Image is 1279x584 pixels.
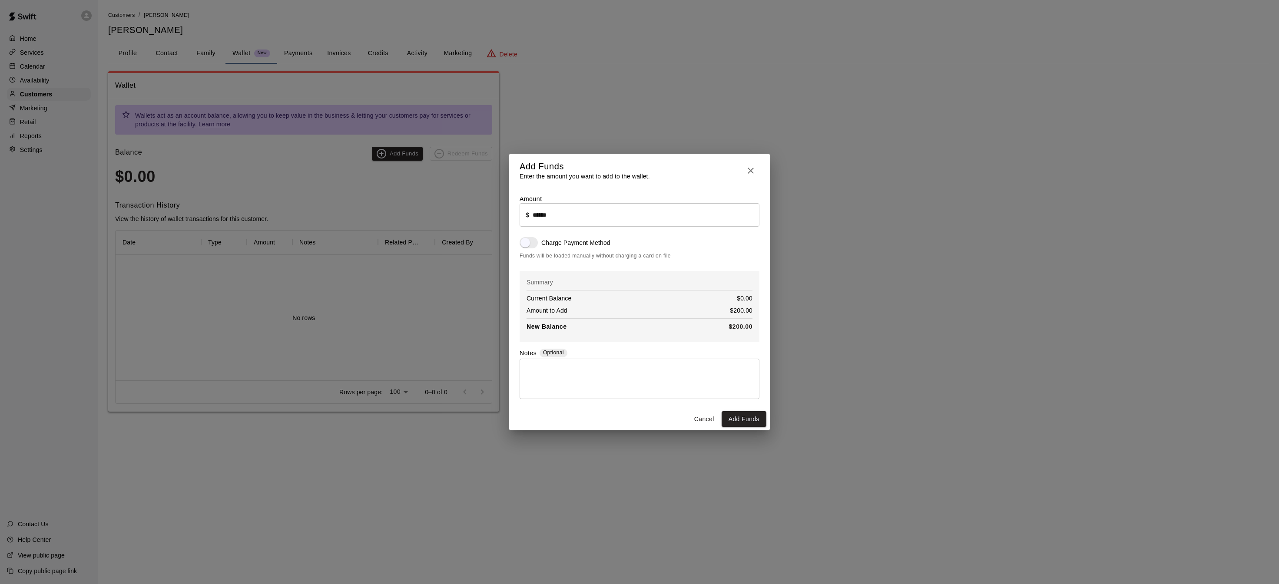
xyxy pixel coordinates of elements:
p: Enter the amount you want to add to the wallet. [520,172,650,181]
label: Amount [520,195,542,202]
label: Notes [520,349,537,359]
p: Summary [527,278,752,287]
h5: Add Funds [520,161,650,172]
button: Add Funds [722,411,766,427]
p: $200.00 [729,322,752,331]
span: Funds will be loaded manually without charging a card on file [520,252,759,261]
p: Charge Payment Method [541,238,610,247]
span: Optional [543,350,564,356]
p: New Balance [527,322,567,331]
p: Current Balance [527,294,571,303]
p: $200.00 [730,306,752,315]
button: Cancel [690,411,718,427]
p: $0.00 [737,294,752,303]
p: Amount to Add [527,306,567,315]
p: $ [526,211,529,219]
